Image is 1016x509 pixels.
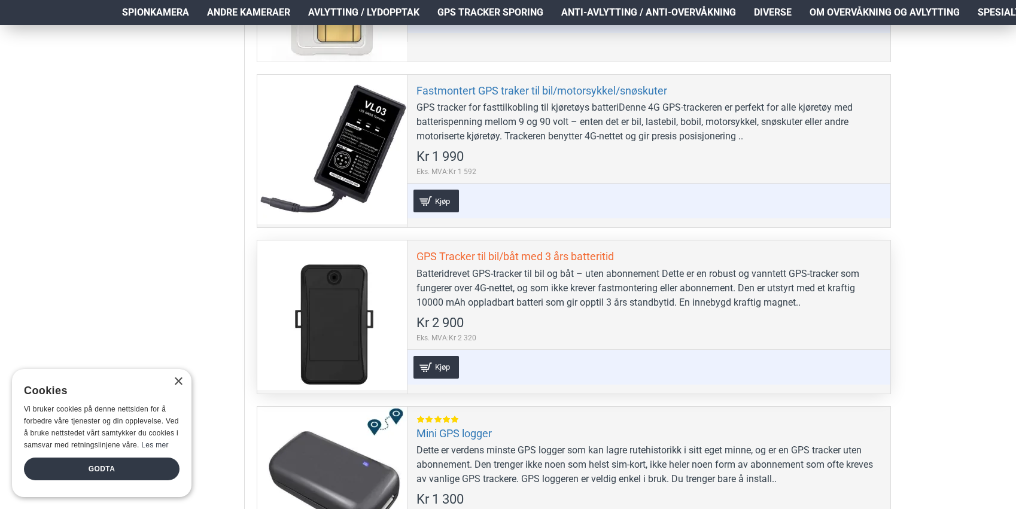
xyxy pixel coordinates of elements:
span: Kr 1 990 [416,150,464,163]
a: GPS Tracker til bil/båt med 3 års batteritid [416,249,614,263]
div: GPS tracker for fasttilkobling til kjøretøys batteriDenne 4G GPS-trackeren er perfekt for alle kj... [416,100,881,144]
span: Spionkamera [122,5,189,20]
div: Godta [24,458,180,480]
span: Kjøp [432,197,453,205]
span: Kr 1 300 [416,493,464,506]
span: Avlytting / Lydopptak [308,5,419,20]
a: Fastmontert GPS traker til bil/motorsykkel/snøskuter Fastmontert GPS traker til bil/motorsykkel/s... [257,75,407,224]
a: Les mer, opens a new window [141,441,168,449]
div: Cookies [24,378,172,404]
a: GPS Tracker til bil/båt med 3 års batteritid GPS Tracker til bil/båt med 3 års batteritid [257,240,407,390]
a: Mini GPS logger [416,426,492,440]
span: Diverse [754,5,792,20]
span: Kjøp [432,363,453,371]
span: Vi bruker cookies på denne nettsiden for å forbedre våre tjenester og din opplevelse. Ved å bruke... [24,405,179,449]
span: GPS Tracker Sporing [437,5,543,20]
div: Batteridrevet GPS-tracker til bil og båt – uten abonnement Dette er en robust og vanntett GPS-tra... [416,267,881,310]
span: Andre kameraer [207,5,290,20]
div: Dette er verdens minste GPS logger som kan lagre rutehistorikk i sitt eget minne, og er en GPS tr... [416,443,881,486]
div: Close [174,377,182,386]
span: Om overvåkning og avlytting [810,5,960,20]
span: Eks. MVA:Kr 1 592 [416,166,476,177]
span: Eks. MVA:Kr 2 320 [416,333,476,343]
a: Fastmontert GPS traker til bil/motorsykkel/snøskuter [416,84,667,97]
span: Anti-avlytting / Anti-overvåkning [561,5,736,20]
span: Kr 2 900 [416,316,464,330]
